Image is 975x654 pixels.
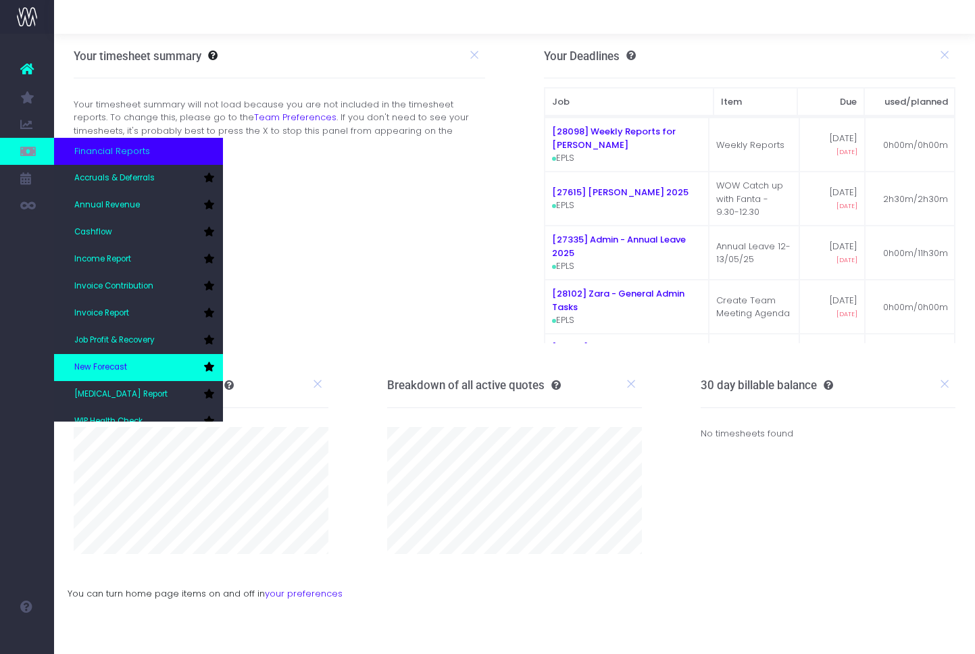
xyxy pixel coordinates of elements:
span: [DATE] [836,255,857,265]
td: EPLS [545,118,709,172]
a: Job Profit & Recovery [54,327,223,354]
td: [DATE] [799,226,864,280]
td: Weekly Reports [709,118,800,172]
span: [DATE] [836,147,857,157]
span: New Forecast [74,361,127,374]
h3: Breakdown of all active quotes [387,378,561,392]
h3: Your Deadlines [544,49,636,63]
th: Due: activate to sort column ascending [797,88,864,116]
a: Team Preferences [254,111,336,124]
span: Annual Revenue [74,199,140,211]
td: EPLS [545,172,709,226]
span: 2h30m/2h30m [883,193,948,206]
span: 0h00m/0h00m [883,301,948,314]
span: Accruals & Deferrals [74,172,155,184]
a: [28098] Weekly Reports for [PERSON_NAME] [552,125,676,151]
td: Annual Leave [DATE] [709,334,800,388]
a: Annual Revenue [54,192,223,219]
td: [DATE] [799,334,864,388]
th: Item: activate to sort column ascending [714,88,797,116]
a: [MEDICAL_DATA] Report [54,381,223,408]
a: Income Report [54,246,223,273]
span: Financial Reports [74,145,150,158]
a: WIP Health Check [54,408,223,435]
a: [27615] [PERSON_NAME] 2025 [552,186,689,199]
td: EPLS [545,226,709,280]
a: [27335] Admin - Annual Leave 2025 [552,341,686,368]
a: Cashflow [54,219,223,246]
span: [DATE] [836,309,857,319]
span: [DATE] [836,201,857,211]
a: New Forecast [54,354,223,381]
td: EPLS [545,280,709,334]
span: 0h00m/0h00m [883,139,948,152]
td: [DATE] [799,280,864,334]
th: used/planned: activate to sort column ascending [864,88,955,116]
span: 0h00m/11h30m [883,247,948,260]
h3: 30 day billable balance [701,378,833,392]
div: Your timesheet summary will not load because you are not included in the timesheet reports. To ch... [64,98,495,151]
h3: Your timesheet summary [74,49,201,63]
a: your preferences [265,587,343,600]
a: [28102] Zara - General Admin Tasks [552,287,684,313]
div: No timesheets found [701,408,955,460]
span: Cashflow [74,226,112,238]
img: images/default_profile_image.png [17,627,37,647]
th: Job: activate to sort column ascending [545,88,714,116]
span: WIP Health Check [74,416,143,428]
a: Accruals & Deferrals [54,165,223,192]
td: EPLS [545,334,709,388]
span: Income Report [74,253,131,266]
div: You can turn home page items on and off in [54,574,975,601]
a: [27335] Admin - Annual Leave 2025 [552,233,686,259]
td: Create Team Meeting Agenda [709,280,800,334]
span: Invoice Report [74,307,129,320]
td: [DATE] [799,118,864,172]
span: Invoice Contribution [74,280,153,293]
td: Annual Leave 12-13/05/25 [709,226,800,280]
td: WOW Catch up with Fanta - 9.30-12.30 [709,172,800,226]
td: [DATE] [799,172,864,226]
a: Invoice Contribution [54,273,223,300]
span: Job Profit & Recovery [74,334,155,347]
a: Invoice Report [54,300,223,327]
span: [MEDICAL_DATA] Report [74,388,168,401]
